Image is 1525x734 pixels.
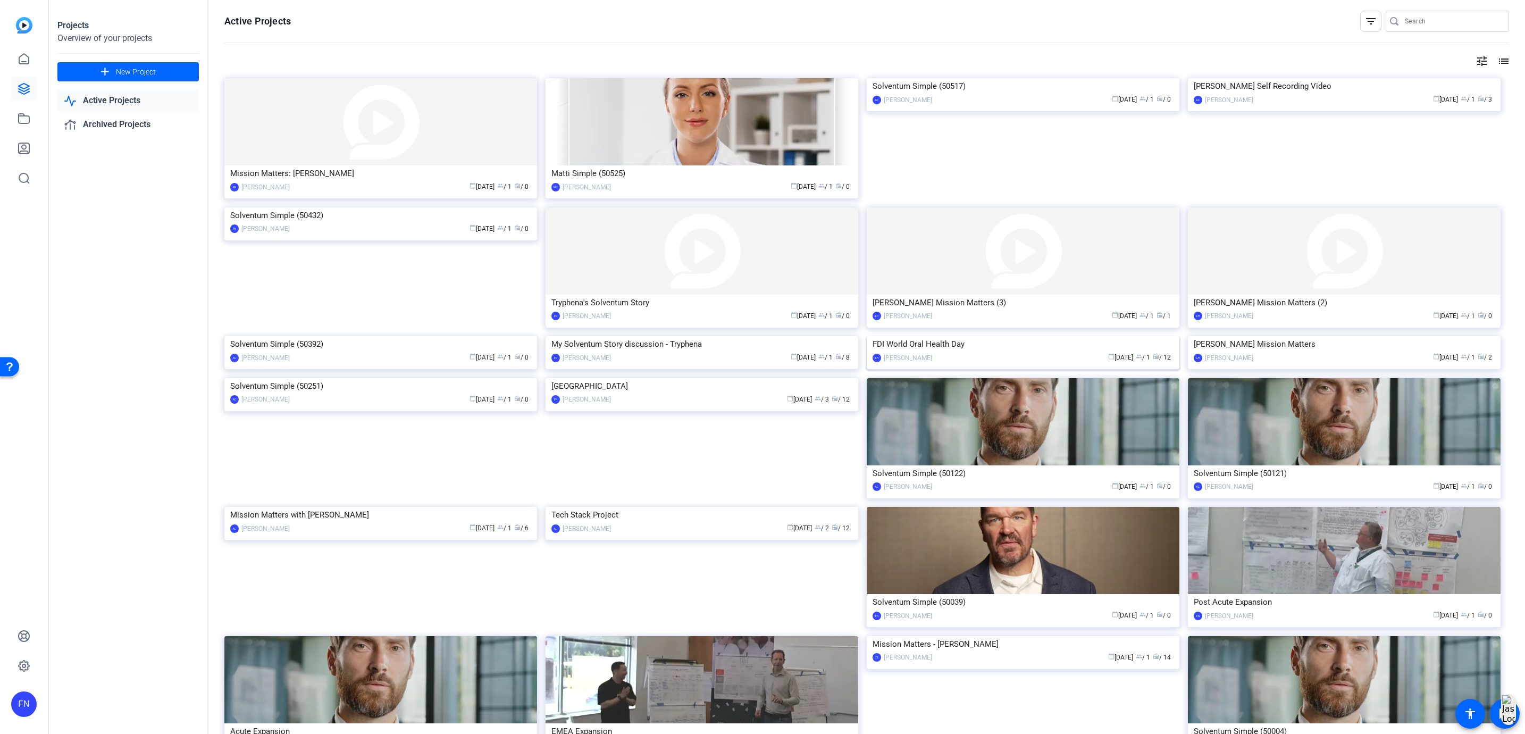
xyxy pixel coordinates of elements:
[551,312,560,320] div: FN
[1498,707,1511,720] mat-icon: message
[1112,95,1118,102] span: calendar_today
[1461,96,1475,103] span: / 1
[497,396,512,403] span: / 1
[832,396,850,403] span: / 12
[1157,95,1163,102] span: radio
[1139,96,1154,103] span: / 1
[1136,653,1142,660] span: group
[884,95,932,105] div: [PERSON_NAME]
[818,182,825,189] span: group
[1433,483,1458,490] span: [DATE]
[1136,354,1150,361] span: / 1
[787,395,793,402] span: calendar_today
[230,183,239,191] div: FN
[1139,483,1154,490] span: / 1
[835,182,842,189] span: radio
[497,182,504,189] span: group
[551,165,852,181] div: Matti Simple (50525)
[1205,481,1253,492] div: [PERSON_NAME]
[1194,78,1495,94] div: [PERSON_NAME] Self Recording Video
[1108,353,1115,360] span: calendar_today
[1478,96,1492,103] span: / 3
[884,652,932,663] div: [PERSON_NAME]
[791,312,797,318] span: calendar_today
[873,336,1174,352] div: FDI World Oral Health Day
[1194,612,1202,620] div: FN
[514,183,529,190] span: / 0
[1157,312,1171,320] span: / 1
[241,182,290,193] div: [PERSON_NAME]
[815,524,829,532] span: / 2
[497,224,504,231] span: group
[1139,312,1146,318] span: group
[787,396,812,403] span: [DATE]
[1433,96,1458,103] span: [DATE]
[873,465,1174,481] div: Solventum Simple (50122)
[563,353,611,363] div: [PERSON_NAME]
[835,312,842,318] span: radio
[873,653,881,662] div: JS
[1157,612,1171,619] span: / 0
[1153,653,1159,660] span: radio
[551,295,852,311] div: Tryphena's Solventum Story
[835,353,842,360] span: radio
[230,507,531,523] div: Mission Matters with [PERSON_NAME]
[791,312,816,320] span: [DATE]
[230,165,531,181] div: Mission Matters: [PERSON_NAME]
[884,611,932,621] div: [PERSON_NAME]
[57,32,199,45] div: Overview of your projects
[1139,612,1154,619] span: / 1
[1478,611,1484,618] span: radio
[1478,95,1484,102] span: radio
[551,183,560,191] div: MC
[470,396,495,403] span: [DATE]
[1194,354,1202,362] div: LH
[1112,312,1118,318] span: calendar_today
[873,78,1174,94] div: Solventum Simple (50517)
[1139,312,1154,320] span: / 1
[514,395,521,402] span: radio
[1205,95,1253,105] div: [PERSON_NAME]
[1157,96,1171,103] span: / 0
[1157,312,1163,318] span: radio
[1112,312,1137,320] span: [DATE]
[787,524,793,530] span: calendar_today
[815,395,821,402] span: group
[514,353,521,360] span: radio
[57,114,199,136] a: Archived Projects
[873,312,881,320] div: LH
[1461,353,1467,360] span: group
[497,395,504,402] span: group
[835,354,850,361] span: / 8
[230,378,531,394] div: Solventum Simple (50251)
[470,354,495,361] span: [DATE]
[497,353,504,360] span: group
[563,311,611,321] div: [PERSON_NAME]
[1194,482,1202,491] div: AC
[230,224,239,233] div: FN
[230,524,239,533] div: AC
[514,225,529,232] span: / 0
[1112,96,1137,103] span: [DATE]
[1433,312,1439,318] span: calendar_today
[791,354,816,361] span: [DATE]
[884,353,932,363] div: [PERSON_NAME]
[514,524,521,530] span: radio
[551,524,560,533] div: AC
[57,19,199,32] div: Projects
[791,353,797,360] span: calendar_today
[514,182,521,189] span: radio
[497,225,512,232] span: / 1
[1157,482,1163,489] span: radio
[514,524,529,532] span: / 6
[818,183,833,190] span: / 1
[1112,611,1118,618] span: calendar_today
[1205,353,1253,363] div: [PERSON_NAME]
[230,207,531,223] div: Solventum Simple (50432)
[873,594,1174,610] div: Solventum Simple (50039)
[884,481,932,492] div: [PERSON_NAME]
[16,17,32,34] img: blue-gradient.svg
[873,295,1174,311] div: [PERSON_NAME] Mission Matters (3)
[551,507,852,523] div: Tech Stack Project
[230,336,531,352] div: Solventum Simple (50392)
